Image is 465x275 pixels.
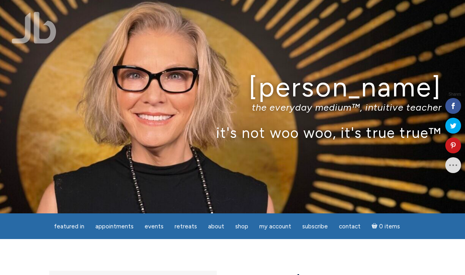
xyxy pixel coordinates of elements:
[298,219,333,234] a: Subscribe
[140,219,168,234] a: Events
[372,223,379,230] i: Cart
[49,219,89,234] a: featured in
[203,219,229,234] a: About
[379,224,400,230] span: 0 items
[54,223,84,230] span: featured in
[95,223,134,230] span: Appointments
[23,124,442,141] p: it's not woo woo, it's true true™
[208,223,224,230] span: About
[339,223,361,230] span: Contact
[175,223,197,230] span: Retreats
[170,219,202,234] a: Retreats
[145,223,164,230] span: Events
[12,12,56,43] img: Jamie Butler. The Everyday Medium
[367,218,405,234] a: Cart0 items
[235,223,248,230] span: Shop
[255,219,296,234] a: My Account
[259,223,291,230] span: My Account
[334,219,365,234] a: Contact
[448,92,461,96] span: Shares
[23,102,442,113] p: the everyday medium™, intuitive teacher
[302,223,328,230] span: Subscribe
[91,219,138,234] a: Appointments
[231,219,253,234] a: Shop
[23,72,442,102] h1: [PERSON_NAME]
